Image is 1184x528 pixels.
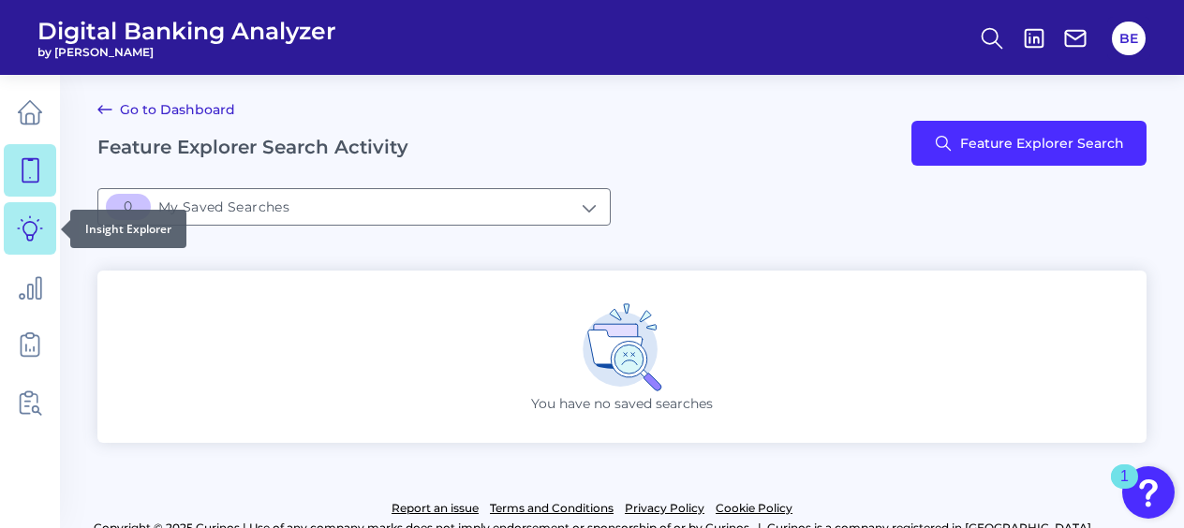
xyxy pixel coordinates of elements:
[490,498,614,519] a: Terms and Conditions
[625,498,704,519] a: Privacy Policy
[97,271,1147,443] div: You have no saved searches
[1112,22,1146,55] button: BE
[97,136,408,158] h2: Feature Explorer Search Activity
[37,17,336,45] span: Digital Banking Analyzer
[97,98,235,121] a: Go to Dashboard
[1120,477,1129,501] div: 1
[716,498,792,519] a: Cookie Policy
[911,121,1147,166] button: Feature Explorer Search
[70,210,186,248] div: Insight Explorer
[1122,466,1175,519] button: Open Resource Center, 1 new notification
[960,136,1124,151] span: Feature Explorer Search
[392,498,479,519] a: Report an issue
[37,45,336,59] span: by [PERSON_NAME]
